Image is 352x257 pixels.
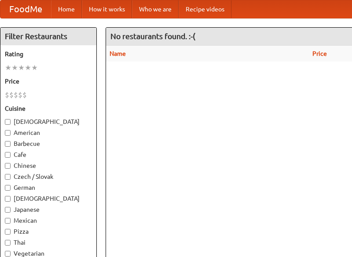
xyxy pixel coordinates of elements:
li: $ [5,90,9,100]
input: German [5,185,11,191]
h5: Cuisine [5,104,92,113]
a: Recipe videos [179,0,231,18]
li: ★ [18,63,25,72]
label: Barbecue [5,139,92,148]
li: ★ [31,63,38,72]
label: [DEMOGRAPHIC_DATA] [5,194,92,203]
a: Home [51,0,82,18]
input: Czech / Slovak [5,174,11,180]
label: Czech / Slovak [5,172,92,181]
input: Chinese [5,163,11,169]
label: American [5,128,92,137]
li: $ [14,90,18,100]
input: Mexican [5,218,11,224]
label: Cafe [5,150,92,159]
li: ★ [5,63,11,72]
label: [DEMOGRAPHIC_DATA] [5,117,92,126]
li: $ [22,90,27,100]
a: Who we are [132,0,179,18]
input: [DEMOGRAPHIC_DATA] [5,196,11,202]
a: Price [312,50,327,57]
a: Name [110,50,126,57]
h4: Filter Restaurants [0,28,96,45]
li: ★ [11,63,18,72]
input: Cafe [5,152,11,158]
a: FoodMe [0,0,51,18]
a: How it works [82,0,132,18]
input: Barbecue [5,141,11,147]
li: ★ [25,63,31,72]
h5: Price [5,77,92,86]
li: $ [18,90,22,100]
input: American [5,130,11,136]
input: [DEMOGRAPHIC_DATA] [5,119,11,125]
label: Mexican [5,216,92,225]
label: Pizza [5,227,92,236]
input: Pizza [5,229,11,235]
h5: Rating [5,50,92,58]
label: Thai [5,238,92,247]
label: Japanese [5,205,92,214]
input: Japanese [5,207,11,213]
li: $ [9,90,14,100]
input: Vegetarian [5,251,11,257]
ng-pluralize: No restaurants found. :-( [110,32,195,40]
label: Chinese [5,161,92,170]
input: Thai [5,240,11,246]
label: German [5,183,92,192]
